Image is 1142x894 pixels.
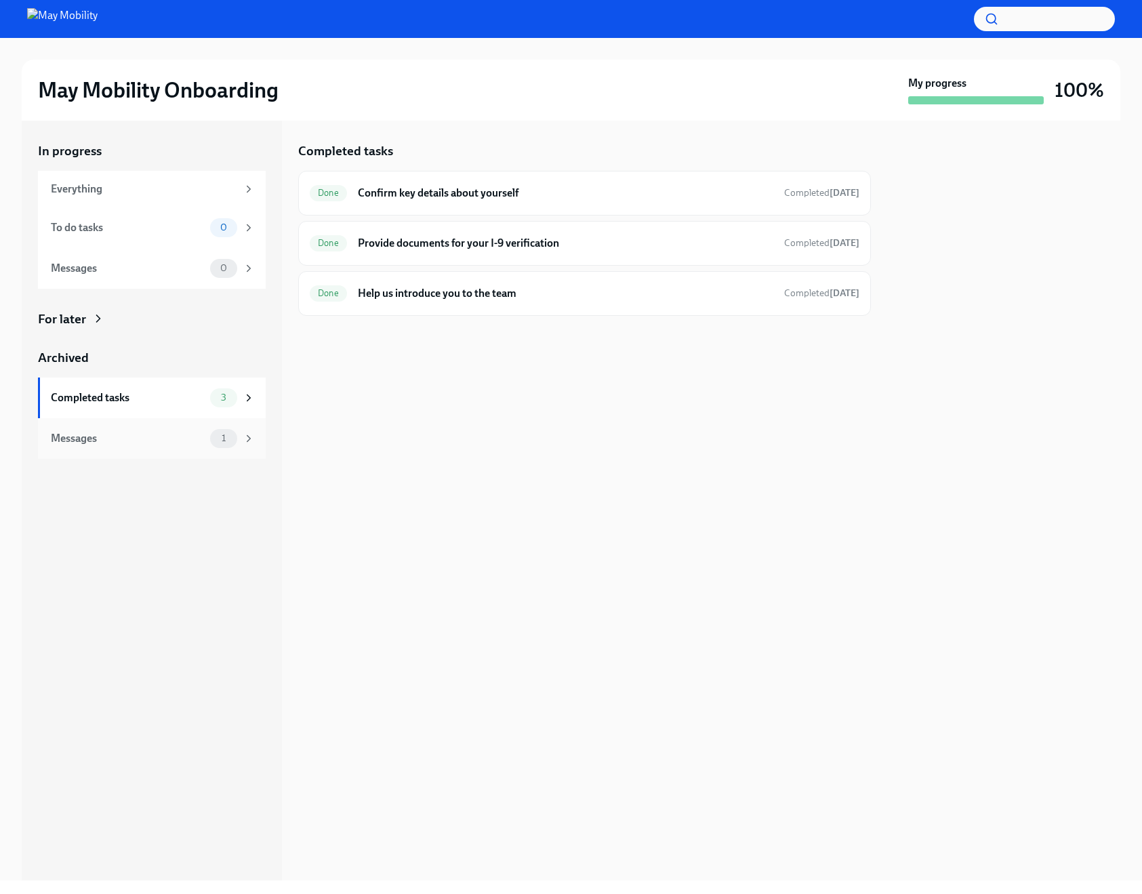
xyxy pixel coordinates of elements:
[38,378,266,418] a: Completed tasks3
[38,207,266,248] a: To do tasks0
[51,220,205,235] div: To do tasks
[38,418,266,459] a: Messages1
[358,286,773,301] h6: Help us introduce you to the team
[1055,78,1104,102] h3: 100%
[51,431,205,446] div: Messages
[358,236,773,251] h6: Provide documents for your I-9 verification
[213,392,234,403] span: 3
[784,187,859,199] span: Completed
[38,349,266,367] a: Archived
[212,222,235,232] span: 0
[830,187,859,199] strong: [DATE]
[358,186,773,201] h6: Confirm key details about yourself
[784,237,859,249] span: Completed
[310,238,347,248] span: Done
[784,186,859,199] span: July 28th, 2025 11:46
[298,142,393,160] h5: Completed tasks
[38,77,279,104] h2: May Mobility Onboarding
[212,263,235,273] span: 0
[830,287,859,299] strong: [DATE]
[310,232,859,254] a: DoneProvide documents for your I-9 verificationCompleted[DATE]
[784,237,859,249] span: July 28th, 2025 11:49
[784,287,859,300] span: July 28th, 2025 12:01
[27,8,98,30] img: May Mobility
[784,287,859,299] span: Completed
[38,171,266,207] a: Everything
[908,76,966,91] strong: My progress
[830,237,859,249] strong: [DATE]
[38,248,266,289] a: Messages0
[51,390,205,405] div: Completed tasks
[310,182,859,204] a: DoneConfirm key details about yourselfCompleted[DATE]
[38,310,86,328] div: For later
[310,288,347,298] span: Done
[38,142,266,160] a: In progress
[213,433,234,443] span: 1
[51,182,237,197] div: Everything
[38,310,266,328] a: For later
[310,188,347,198] span: Done
[51,261,205,276] div: Messages
[310,283,859,304] a: DoneHelp us introduce you to the teamCompleted[DATE]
